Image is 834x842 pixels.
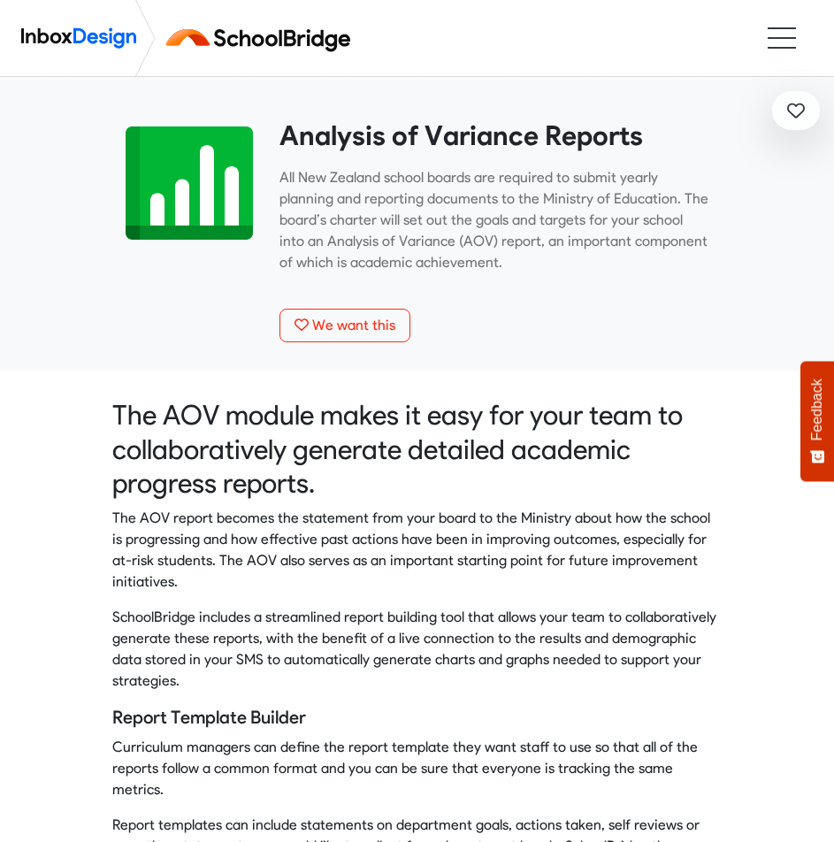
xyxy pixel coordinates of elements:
[800,361,834,481] button: Feedback - Show survey
[112,607,723,692] p: SchoolBridge includes a streamlined report building tool that allows your team to collaboratively...
[312,317,395,333] span: We want this
[112,706,723,730] h4: Report Template Builder
[279,119,709,153] heading: Analysis of Variance Reports
[112,508,723,593] p: The AOV report becomes the statement from your board to the Ministry about how the school is prog...
[279,167,709,295] p: ​All New Zealand school boards are required to submit yearly planning and reporting documents to ...
[112,399,723,501] heading: The AOV module makes it easy for your team to collaboratively generate detailed academic progress...
[279,309,410,342] button: We want this
[112,737,723,800] p: Curriculum managers can define the report template they want staff to use so that all of the repo...
[163,17,362,59] img: schoolbridge logo
[126,119,253,247] img: 2022_01_13_icon_analysis_report.svg
[809,379,825,440] span: Feedback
